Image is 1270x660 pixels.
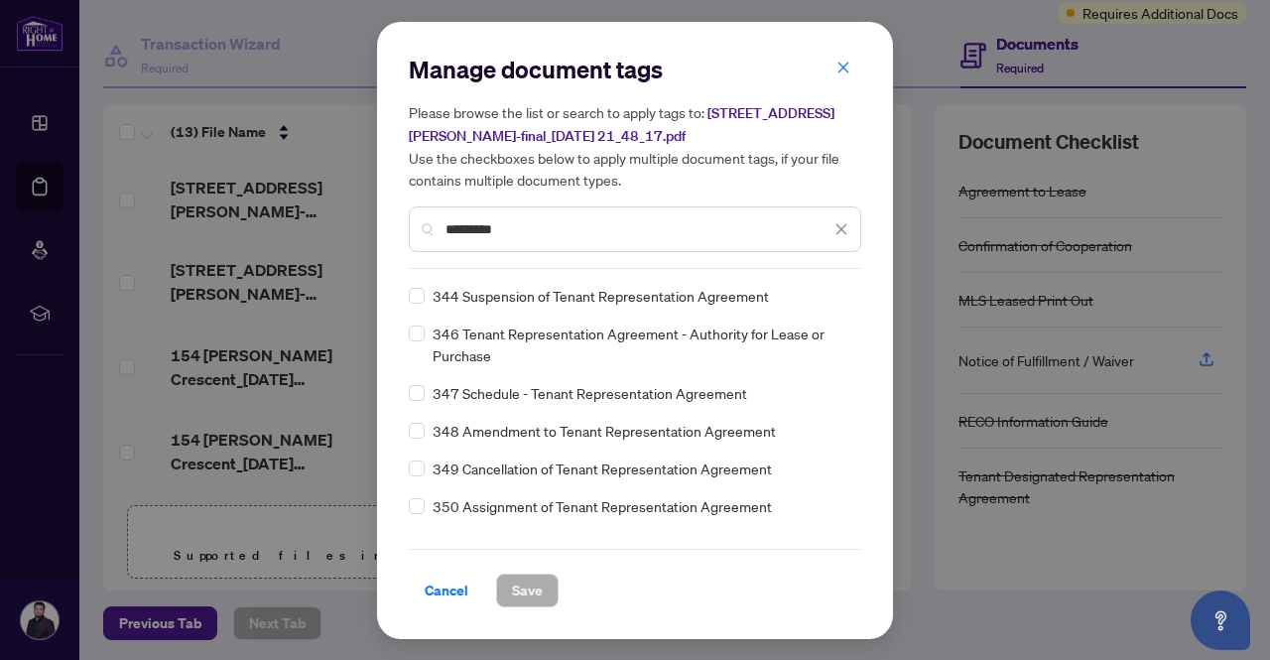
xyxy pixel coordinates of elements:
[433,323,849,366] span: 346 Tenant Representation Agreement - Authority for Lease or Purchase
[433,382,747,404] span: 347 Schedule - Tenant Representation Agreement
[433,420,776,442] span: 348 Amendment to Tenant Representation Agreement
[409,104,834,145] span: [STREET_ADDRESS][PERSON_NAME]-final_[DATE] 21_48_17.pdf
[836,61,850,74] span: close
[425,575,468,606] span: Cancel
[409,574,484,607] button: Cancel
[834,222,848,236] span: close
[433,458,772,479] span: 349 Cancellation of Tenant Representation Agreement
[433,285,769,307] span: 344 Suspension of Tenant Representation Agreement
[1191,591,1250,650] button: Open asap
[433,495,772,517] span: 350 Assignment of Tenant Representation Agreement
[409,101,861,191] h5: Please browse the list or search to apply tags to: Use the checkboxes below to apply multiple doc...
[409,54,861,85] h2: Manage document tags
[496,574,559,607] button: Save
